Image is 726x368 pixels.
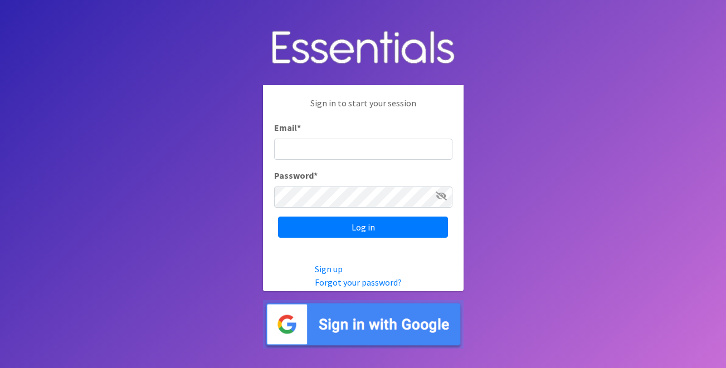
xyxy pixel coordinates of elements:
a: Sign up [315,263,343,274]
img: Human Essentials [263,19,464,77]
label: Password [274,169,318,182]
img: Sign in with Google [263,300,464,349]
label: Email [274,121,301,134]
abbr: required [314,170,318,181]
abbr: required [297,122,301,133]
input: Log in [278,217,448,238]
p: Sign in to start your session [274,96,452,121]
a: Forgot your password? [315,277,402,288]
